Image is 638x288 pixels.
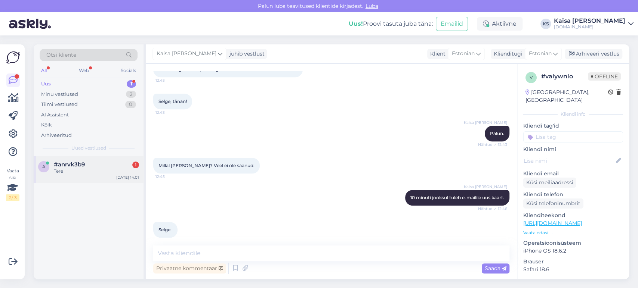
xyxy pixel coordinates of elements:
[153,263,226,273] div: Privaatne kommentaar
[540,19,551,29] div: KS
[6,194,19,201] div: 2 / 3
[77,66,90,75] div: Web
[54,168,139,175] div: Tere
[155,110,184,115] span: 12:43
[554,18,625,24] div: Kaisa [PERSON_NAME]
[554,18,634,30] a: Kaisa [PERSON_NAME][DOMAIN_NAME]
[132,162,139,168] div: 1
[464,120,507,125] span: Kaisa [PERSON_NAME]
[158,163,255,168] span: Millal [PERSON_NAME]? Veel ei ole saanud.
[464,184,507,190] span: Kaisa [PERSON_NAME]
[158,227,170,232] span: Selge
[349,20,363,27] b: Uus!
[119,66,138,75] div: Socials
[485,265,506,272] span: Saada
[41,132,72,139] div: Arhiveeritud
[155,238,184,244] span: 12:46
[523,170,623,178] p: Kliendi email
[523,220,582,226] a: [URL][DOMAIN_NAME]
[410,195,504,200] span: 10 minuti jooksul tuleb e-mailile uus kaart.
[523,122,623,130] p: Kliendi tag'id
[523,145,623,153] p: Kliendi nimi
[588,72,621,81] span: Offline
[155,174,184,179] span: 12:45
[46,51,76,59] span: Otsi kliente
[523,178,576,188] div: Küsi meiliaadressi
[523,212,623,219] p: Klienditeekond
[6,168,19,201] div: Vaata siia
[530,75,533,80] span: v
[525,88,608,104] div: [GEOGRAPHIC_DATA], [GEOGRAPHIC_DATA]
[226,50,265,58] div: juhib vestlust
[157,50,216,58] span: Kaisa [PERSON_NAME]
[6,50,20,65] img: Askly Logo
[478,206,507,212] span: Nähtud ✓ 12:46
[41,80,51,88] div: Uus
[41,111,69,119] div: AI Assistent
[41,91,78,98] div: Minu vestlused
[427,50,446,58] div: Klient
[523,111,623,118] div: Kliendi info
[126,91,136,98] div: 2
[529,50,552,58] span: Estonian
[155,78,184,83] span: 12:43
[523,198,583,209] div: Küsi telefoninumbrit
[158,98,187,104] span: Selge, tänan!
[436,17,468,31] button: Emailid
[523,229,623,236] p: Vaata edasi ...
[491,50,523,58] div: Klienditugi
[54,161,85,168] span: #anrvk3b9
[477,17,523,31] div: Aktiivne
[541,72,588,81] div: # valywnlo
[42,164,46,169] span: a
[363,3,380,9] span: Luba
[127,80,136,88] div: 1
[523,131,623,143] input: Lisa tag
[554,24,625,30] div: [DOMAIN_NAME]
[478,142,507,147] span: Nähtud ✓ 12:43
[452,50,475,58] span: Estonian
[523,239,623,247] p: Operatsioonisüsteem
[116,175,139,180] div: [DATE] 14:01
[349,19,433,28] div: Proovi tasuta juba täna:
[41,101,78,108] div: Tiimi vestlused
[125,101,136,108] div: 0
[565,49,622,59] div: Arhiveeri vestlus
[40,66,48,75] div: All
[523,191,623,198] p: Kliendi telefon
[71,145,106,151] span: Uued vestlused
[524,157,614,165] input: Lisa nimi
[490,131,504,136] span: Palun.
[523,266,623,273] p: Safari 18.6
[523,258,623,266] p: Brauser
[41,121,52,129] div: Kõik
[523,247,623,255] p: iPhone OS 18.6.2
